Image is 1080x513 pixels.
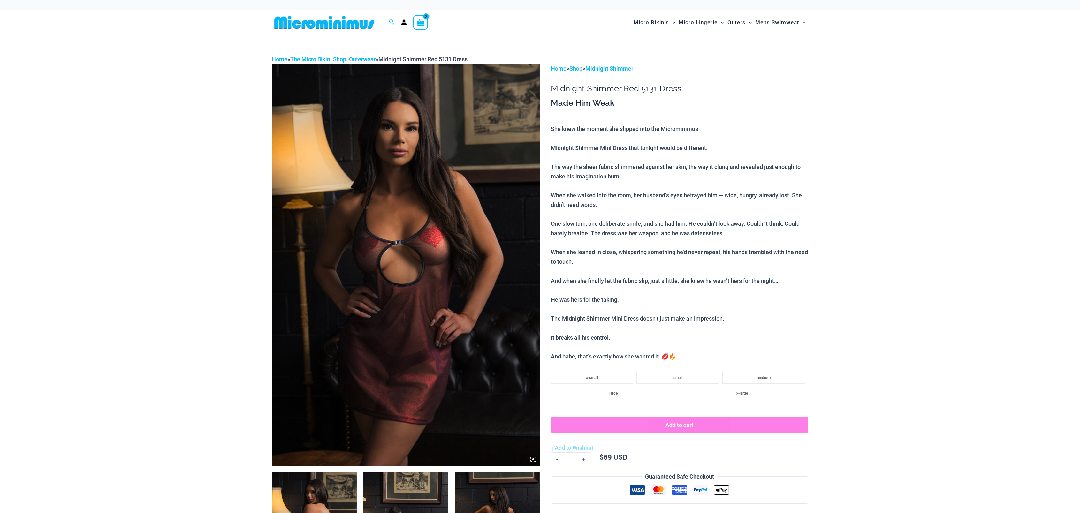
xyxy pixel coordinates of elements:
[389,19,395,26] a: Search icon link
[636,371,719,384] li: small
[272,64,540,466] img: Midnight Shimmer Red 5131 Dress
[563,452,578,466] input: Product quantity
[290,56,346,63] a: The Micro Bikini Shop
[551,65,567,72] a: Home
[272,15,377,30] img: MM SHOP LOGO FLAT
[673,375,682,380] span: small
[378,56,468,63] span: Midnight Shimmer Red 5131 Dress
[726,13,754,32] a: OutersMenu ToggleMenu Toggle
[551,452,563,466] a: -
[551,64,808,73] p: > >
[272,56,468,63] span: » » »
[585,65,633,72] a: Midnight Shimmer
[727,14,746,31] span: Outers
[680,387,805,399] li: x-large
[634,14,669,31] span: Micro Bikinis
[599,452,627,462] bdi: 69 USD
[643,472,717,481] legend: Guaranteed Safe Checkout
[677,13,726,32] a: Micro LingerieMenu ToggleMenu Toggle
[799,14,806,31] span: Menu Toggle
[555,444,593,451] span: Add to Wishlist
[609,391,618,396] span: large
[349,56,376,63] a: Outerwear
[578,452,590,466] a: +
[551,371,634,384] li: x-small
[586,375,598,380] span: x-small
[551,84,808,94] h1: Midnight Shimmer Red 5131 Dress
[551,387,676,399] li: large
[413,15,428,30] a: View Shopping Cart, empty
[551,417,808,433] button: Add to cart
[746,14,752,31] span: Menu Toggle
[722,371,805,384] li: medium
[599,452,604,462] span: $
[754,13,807,32] a: Mens SwimwearMenu ToggleMenu Toggle
[272,56,287,63] a: Home
[569,65,582,72] a: Shop
[718,14,724,31] span: Menu Toggle
[632,13,677,32] a: Micro BikinisMenu ToggleMenu Toggle
[669,14,675,31] span: Menu Toggle
[551,98,808,109] h3: Made Him Weak
[755,14,799,31] span: Mens Swimwear
[736,391,748,396] span: x-large
[551,124,808,361] p: She knew the moment she slipped into the Microminimus Midnight Shimmer Mini Dress that tonight wo...
[679,14,718,31] span: Micro Lingerie
[551,443,593,453] a: Add to Wishlist
[757,375,771,380] span: medium
[401,19,407,25] a: Account icon link
[631,12,808,33] nav: Site Navigation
